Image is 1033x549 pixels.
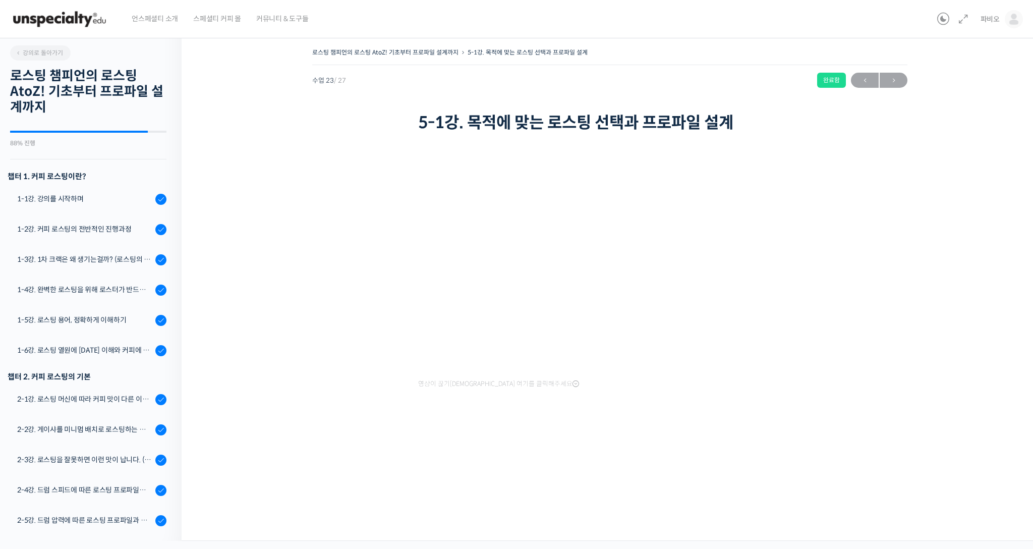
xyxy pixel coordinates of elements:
[312,48,458,56] a: 로스팅 챔피언의 로스팅 AtoZ! 기초부터 프로파일 설계까지
[17,345,152,356] div: 1-6강. 로스팅 열원에 [DATE] 이해와 커피에 미치는 영향
[17,424,152,435] div: 2-2강. 게이샤를 미니멈 배치로 로스팅하는 이유 (로스터기 용량과 배치 사이즈)
[880,74,907,87] span: →
[8,170,166,183] h3: 챕터 1. 커피 로스팅이란?
[851,74,879,87] span: ←
[10,45,71,61] a: 강의로 돌아가기
[10,68,166,116] h2: 로스팅 챔피언의 로스팅 AtoZ! 기초부터 프로파일 설계까지
[17,284,152,295] div: 1-4강. 완벽한 로스팅을 위해 로스터가 반드시 갖춰야 할 것 (로스팅 목표 설정하기)
[817,73,846,88] div: 완료함
[418,113,801,132] h1: 5-1강. 목적에 맞는 로스팅 선택과 프로파일 설계
[17,394,152,405] div: 2-1강. 로스팅 머신에 따라 커피 맛이 다른 이유 (로스팅 머신의 매커니즘과 열원)
[15,49,63,57] span: 강의로 돌아가기
[468,48,588,56] a: 5-1강. 목적에 맞는 로스팅 선택과 프로파일 설계
[17,193,152,204] div: 1-1강. 강의를 시작하며
[10,140,166,146] div: 88% 진행
[418,380,579,388] span: 영상이 끊기[DEMOGRAPHIC_DATA] 여기를 클릭해주세요
[17,224,152,235] div: 1-2강. 커피 로스팅의 전반적인 진행과정
[334,76,346,85] span: / 27
[880,73,907,88] a: 다음→
[981,15,1000,24] span: 파비오
[312,77,346,84] span: 수업 23
[17,484,152,496] div: 2-4강. 드럼 스피드에 따른 로스팅 프로파일과 센서리
[17,314,152,325] div: 1-5강. 로스팅 용어, 정확하게 이해하기
[17,454,152,465] div: 2-3강. 로스팅을 잘못하면 이런 맛이 납니다. (로스팅 디팩트의 이해)
[17,515,152,526] div: 2-5강. 드럼 압력에 따른 로스팅 프로파일과 센서리
[8,370,166,383] div: 챕터 2. 커피 로스팅의 기본
[17,254,152,265] div: 1-3강. 1차 크랙은 왜 생기는걸까? (로스팅의 물리적, 화학적 변화)
[851,73,879,88] a: ←이전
